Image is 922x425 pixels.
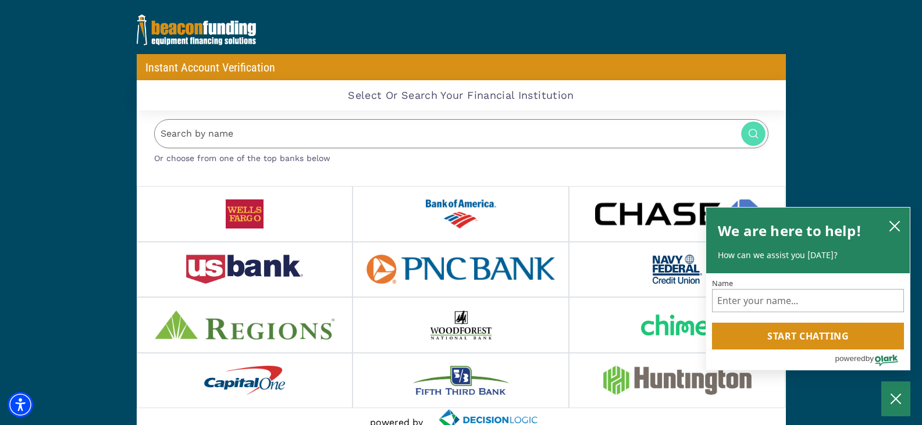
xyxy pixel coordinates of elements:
[718,219,862,242] h2: We are here to help!
[712,323,904,349] button: Start chatting
[8,392,33,417] div: Accessibility Menu
[186,255,304,284] img: us_bank.png
[426,199,497,228] img: bank_of_america.png
[155,310,334,340] img: regions.png
[430,310,492,340] img: woodforest.png
[741,122,766,146] img: searchbutton.svg
[718,249,898,261] p: How can we assist you [DATE]?
[154,119,768,149] input: Search by name
[154,148,768,165] p: Or choose from one of the top banks below
[595,199,760,228] img: chase.png
[226,199,264,228] img: wells_fargo.png
[706,207,910,371] div: olark chatbox
[348,89,574,102] h2: Select Or Search Your Financial Institution
[835,351,865,366] span: powered
[641,315,713,335] img: chime.png
[885,217,904,234] button: close chatbox
[204,366,285,395] img: capital_one.png
[712,279,904,287] label: Name
[712,289,904,312] input: Name
[881,381,910,416] button: Close Chatbox
[835,350,910,370] a: Powered by Olark
[653,255,703,284] img: navy_federal.png
[412,366,510,395] img: fifth_third_bank.png
[366,255,555,284] img: pnc_bank.png
[137,15,256,45] img: Beacon_Reverse.png
[145,60,275,74] p: Instant Account Verification
[866,351,874,366] span: by
[603,366,751,395] img: huntington.png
